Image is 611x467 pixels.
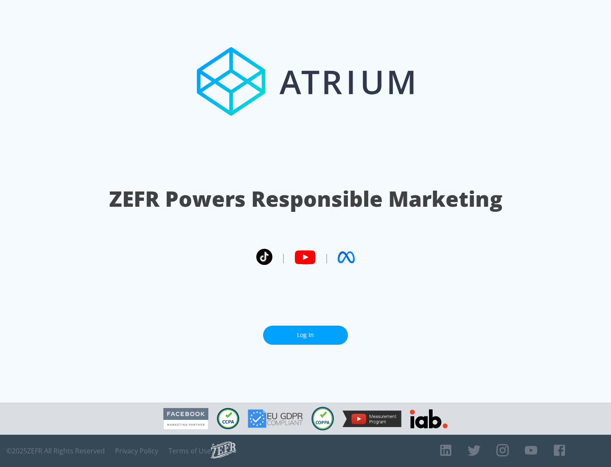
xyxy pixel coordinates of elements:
img: CCPA Compliant [217,408,239,429]
span: | [281,251,286,264]
a: Log In [263,326,348,345]
a: Privacy Policy [115,447,158,455]
span: | [324,251,329,264]
img: IAB [410,409,448,428]
span: © 2025 ZEFR All Rights Reserved [6,447,105,455]
img: Facebook Marketing Partner [163,408,208,430]
img: YouTube Measurement Program [342,411,401,427]
img: GDPR Compliant [248,409,303,428]
a: Terms of Use [168,447,211,455]
h1: ZEFR Powers Responsible Marketing [109,184,502,214]
img: COPPA Compliant [311,407,334,430]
